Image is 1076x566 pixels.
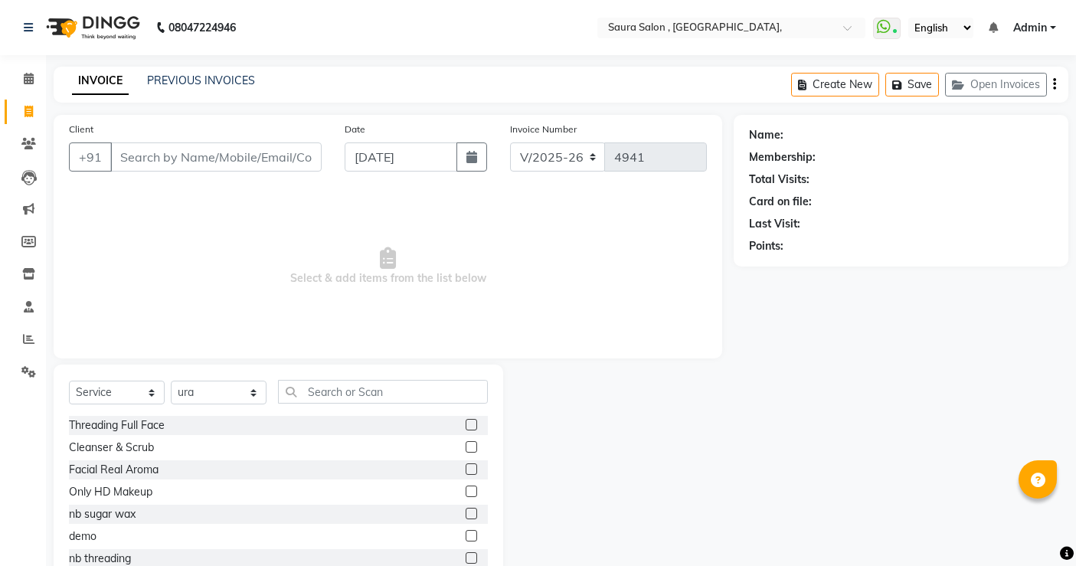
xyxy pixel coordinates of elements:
button: Open Invoices [945,73,1047,97]
button: +91 [69,142,112,172]
div: Total Visits: [749,172,809,188]
input: Search or Scan [278,380,488,404]
label: Client [69,123,93,136]
div: Name: [749,127,783,143]
span: Admin [1013,20,1047,36]
div: Points: [749,238,783,254]
label: Invoice Number [510,123,577,136]
div: Facial Real Aroma [69,462,159,478]
input: Search by Name/Mobile/Email/Code [110,142,322,172]
a: PREVIOUS INVOICES [147,74,255,87]
img: logo [39,6,144,49]
div: Card on file: [749,194,812,210]
button: Save [885,73,939,97]
a: INVOICE [72,67,129,95]
div: Only HD Makeup [69,484,152,500]
label: Date [345,123,365,136]
div: demo [69,528,96,545]
iframe: chat widget [1012,505,1061,551]
div: Membership: [749,149,816,165]
div: nb sugar wax [69,506,136,522]
div: Cleanser & Scrub [69,440,154,456]
div: Threading Full Face [69,417,165,433]
span: Select & add items from the list below [69,190,707,343]
button: Create New [791,73,879,97]
div: Last Visit: [749,216,800,232]
b: 08047224946 [168,6,236,49]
